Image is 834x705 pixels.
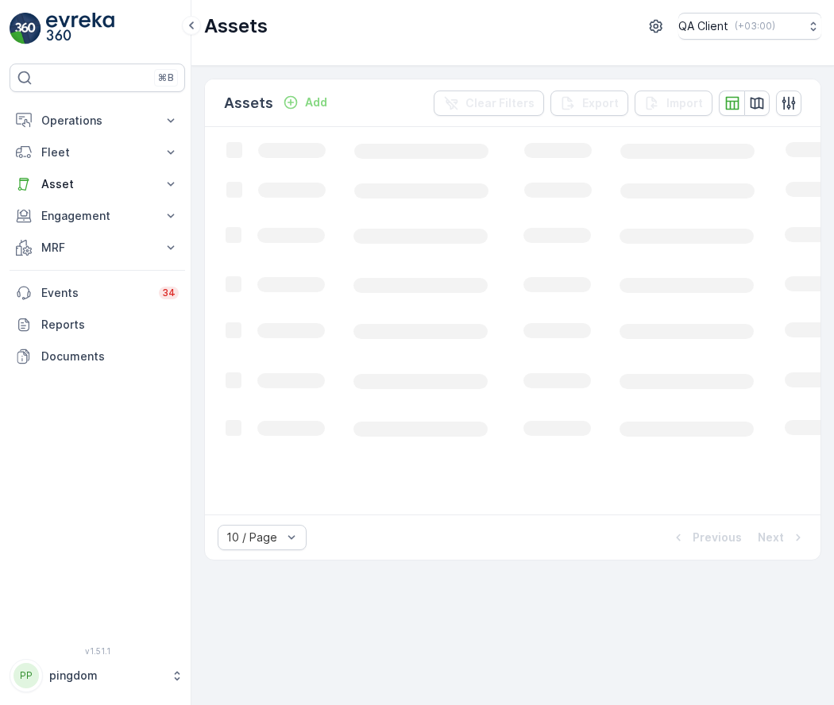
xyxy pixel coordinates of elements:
[41,208,153,224] p: Engagement
[758,530,784,545] p: Next
[10,200,185,232] button: Engagement
[10,309,185,341] a: Reports
[465,95,535,111] p: Clear Filters
[666,95,703,111] p: Import
[41,285,149,301] p: Events
[10,341,185,372] a: Documents
[204,13,268,39] p: Assets
[756,528,808,547] button: Next
[550,91,628,116] button: Export
[678,13,821,40] button: QA Client(+03:00)
[41,240,153,256] p: MRF
[678,18,728,34] p: QA Client
[669,528,743,547] button: Previous
[10,168,185,200] button: Asset
[10,137,185,168] button: Fleet
[224,92,273,114] p: Assets
[693,530,742,545] p: Previous
[10,277,185,309] a: Events34
[10,13,41,44] img: logo
[10,646,185,656] span: v 1.51.1
[276,93,334,112] button: Add
[41,113,153,129] p: Operations
[41,349,179,364] p: Documents
[10,232,185,264] button: MRF
[162,287,176,299] p: 34
[10,105,185,137] button: Operations
[14,663,39,688] div: PP
[305,94,327,110] p: Add
[735,20,775,33] p: ( +03:00 )
[635,91,712,116] button: Import
[10,659,185,692] button: PPpingdom
[582,95,619,111] p: Export
[46,13,114,44] img: logo_light-DOdMpM7g.png
[434,91,544,116] button: Clear Filters
[41,176,153,192] p: Asset
[41,144,153,160] p: Fleet
[49,668,163,684] p: pingdom
[158,71,174,84] p: ⌘B
[41,317,179,333] p: Reports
